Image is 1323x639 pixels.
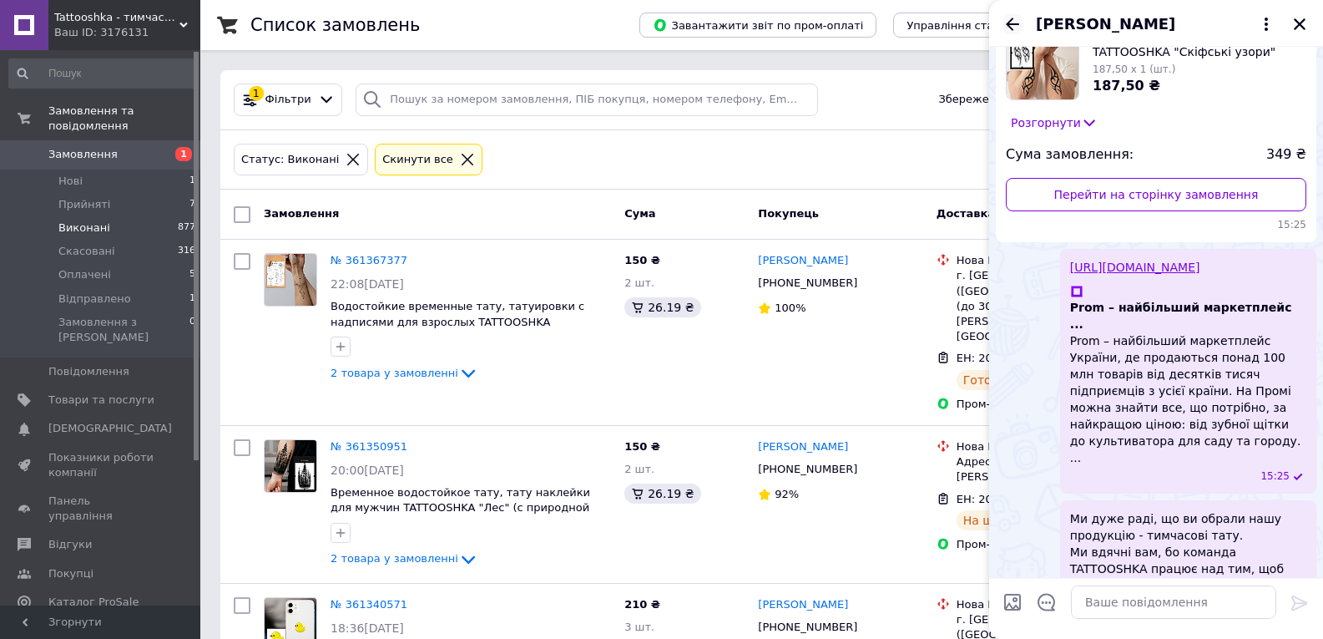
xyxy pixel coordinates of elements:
[1070,334,1301,464] span: Prom – найбільший маркетплейс України, де продаються понад 100 млн товарів від десятків тисяч під...
[1006,178,1306,211] a: Перейти на сторінку замовлення
[624,207,655,220] span: Cума
[624,598,660,611] span: 210 ₴
[331,367,478,379] a: 2 товара у замовленні
[331,486,590,530] a: Временное водостойкое тату, тату наклейки для мужчин TATTOOSHKA "Лес" (с природной тематикой дере...
[758,597,848,613] a: [PERSON_NAME]
[48,537,92,552] span: Відгуки
[1070,299,1306,332] span: Prom – найбільший маркетплейс ...
[1093,63,1175,75] span: 187,50 x 1 (шт.)
[1036,591,1058,613] button: Відкрити шаблони відповідей
[624,621,654,633] span: 3 шт.
[264,207,339,220] span: Замовлення
[58,315,189,345] span: Замовлення з [PERSON_NAME]
[1007,28,1078,99] img: 6062271338_w100_h100_vremennoe-vodostojkoe-tatu.jpg
[957,352,1075,364] span: ЕН: 20451246610420
[48,104,200,134] span: Замовлення та повідомлення
[331,254,407,266] a: № 361367377
[775,488,799,500] span: 92%
[624,463,654,475] span: 2 шт.
[758,253,848,269] a: [PERSON_NAME]
[331,552,478,565] a: 2 товара у замовленні
[48,393,154,408] span: Товари та послуги
[755,272,861,294] div: [PHONE_NUMBER]
[58,197,110,212] span: Прийняті
[1093,78,1160,94] span: 187,50 ₴
[1260,469,1290,484] span: 15:25 12.09.2025
[1006,145,1134,165] span: Сума замовлення:
[957,268,1137,344] div: г. [GEOGRAPHIC_DATA] ([GEOGRAPHIC_DATA].), №151 (до 30 кг): просп. [PERSON_NAME] (ран. Героев [GE...
[906,19,1034,32] span: Управління статусами
[58,221,110,236] span: Виконані
[755,616,861,638] div: [PHONE_NUMBER]
[957,454,1137,484] div: Адреса [STREET_ADDRESS][PERSON_NAME] 6А
[58,292,131,307] span: Відправлено
[8,58,197,89] input: Пошук
[1036,13,1276,35] button: [PERSON_NAME]
[957,510,1127,530] div: На шляху до одержувача
[189,267,195,282] span: 5
[54,25,200,40] div: Ваш ID: 3176131
[331,621,404,635] span: 18:36[DATE]
[331,367,458,379] span: 2 товара у замовленні
[1070,285,1083,298] img: Prom – найбільший маркетплейс ...
[1002,14,1023,34] button: Назад
[189,292,195,307] span: 1
[957,439,1137,454] div: Нова Пошта
[189,197,195,212] span: 7
[775,302,805,314] span: 100%
[624,297,700,317] div: 26.19 ₴
[265,440,316,492] img: Фото товару
[264,253,317,307] a: Фото товару
[58,244,115,259] span: Скасовані
[356,84,817,116] input: Пошук за номером замовлення, ПІБ покупця, номером телефону, Email, номером накладної
[893,13,1048,38] button: Управління статусами
[265,92,311,108] span: Фільтри
[48,450,154,480] span: Показники роботи компанії
[1006,218,1306,232] span: 15:25 12.09.2025
[938,92,1052,108] span: Збережені фільтри:
[48,494,154,524] span: Панель управління
[639,13,876,38] button: Завантажити звіт по пром-оплаті
[755,459,861,480] div: [PHONE_NUMBER]
[48,421,172,436] span: [DEMOGRAPHIC_DATA]
[331,553,458,565] span: 2 товара у замовленні
[48,147,118,162] span: Замовлення
[957,597,1137,612] div: Нова Пошта
[379,151,457,169] div: Cкинути все
[331,598,407,611] a: № 361340571
[1006,114,1103,132] button: Розгорнути
[624,254,660,266] span: 150 ₴
[58,174,83,189] span: Нові
[178,221,195,236] span: 877
[175,147,192,161] span: 1
[331,440,407,453] a: № 361350951
[624,484,700,504] div: 26.19 ₴
[624,440,660,453] span: 150 ₴
[758,207,819,220] span: Покупець
[250,15,420,35] h1: Список замовлень
[653,18,863,33] span: Завантажити звіт по пром-оплаті
[48,595,139,610] span: Каталог ProSale
[189,174,195,189] span: 1
[331,277,404,291] span: 22:08[DATE]
[957,253,1137,268] div: Нова Пошта
[178,244,195,259] span: 316
[48,364,129,379] span: Повідомлення
[1036,13,1175,35] span: [PERSON_NAME]
[264,439,317,493] a: Фото товару
[758,439,848,455] a: [PERSON_NAME]
[249,86,264,101] div: 1
[48,566,93,581] span: Покупці
[189,315,195,345] span: 0
[957,397,1137,412] div: Пром-оплата
[54,10,179,25] span: Tattooshka - тимчасові тату та 3D стікери
[1290,14,1310,34] button: Закрити
[957,370,1075,390] div: Готово до видачі
[331,300,584,343] a: Водостойкие временные тату, татуировки с надписями для взрослых TATTOOSHKA "BALANCE"
[957,493,1075,505] span: ЕН: 20451246612512
[1266,145,1306,165] span: 349 ₴
[265,254,316,306] img: Фото товару
[957,537,1137,552] div: Пром-оплата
